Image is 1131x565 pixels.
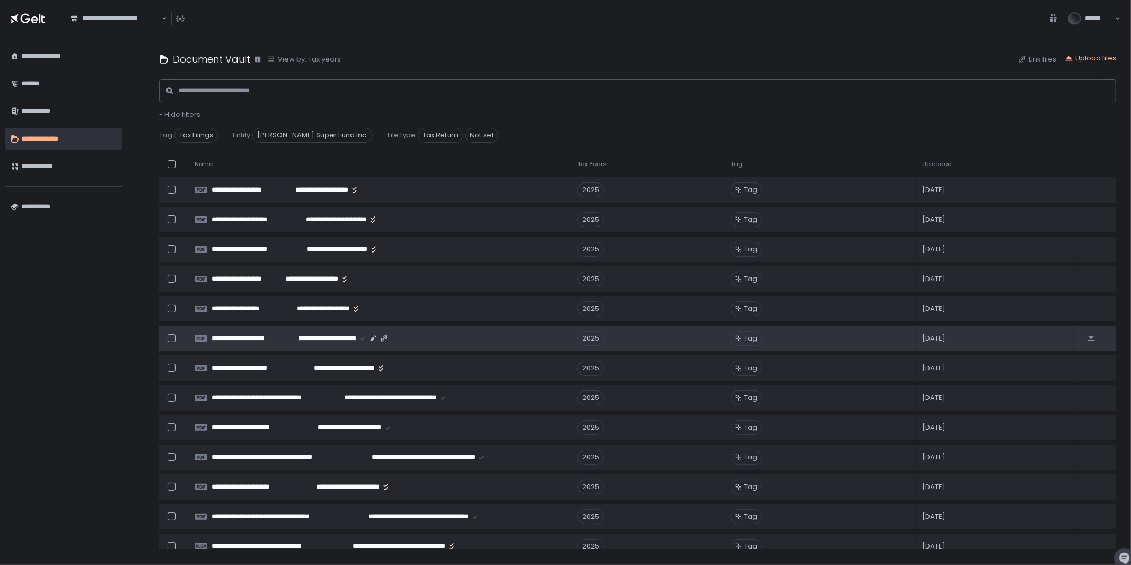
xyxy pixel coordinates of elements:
span: File type [388,131,416,140]
span: [DATE] [922,215,945,224]
div: 2025 [577,480,604,494]
div: 2025 [577,301,604,316]
span: Tag [744,334,757,343]
span: Tax Years [577,160,607,168]
span: Tag [731,160,742,168]
span: Tag [744,453,757,462]
span: Tag [744,482,757,492]
span: Tag [744,274,757,284]
div: 2025 [577,450,604,465]
span: [DATE] [922,393,945,403]
h1: Document Vault [173,52,250,66]
div: 2025 [577,361,604,376]
span: Tag [744,215,757,224]
div: 2025 [577,331,604,346]
span: [DATE] [922,363,945,373]
div: 2025 [577,390,604,405]
span: [DATE] [922,245,945,254]
span: Tag [744,304,757,314]
span: Tax Return [418,128,463,143]
span: Tag [744,423,757,432]
div: 2025 [577,539,604,554]
span: Name [195,160,213,168]
span: [DATE] [922,304,945,314]
span: Tag [744,185,757,195]
div: 2025 [577,242,604,257]
span: Tag [744,363,757,373]
span: [DATE] [922,185,945,195]
span: [PERSON_NAME] Super Fund Inc. [252,128,373,143]
button: Link files [1018,55,1056,64]
span: [DATE] [922,423,945,432]
span: [DATE] [922,482,945,492]
span: Entity [233,131,250,140]
span: Tag [159,131,172,140]
span: Tax Filings [174,128,218,143]
div: Search for option [64,7,167,29]
span: [DATE] [922,512,945,521]
input: Search for option [160,13,161,24]
span: [DATE] [922,542,945,551]
div: 2025 [577,272,604,286]
span: Uploaded [922,160,952,168]
span: Tag [744,245,757,254]
button: View by: Tax years [267,55,341,64]
span: [DATE] [922,453,945,462]
span: Tag [744,542,757,551]
div: 2025 [577,212,604,227]
button: Upload files [1065,54,1116,63]
div: 2025 [577,509,604,524]
button: - Hide filters [159,110,200,119]
span: [DATE] [922,334,945,343]
div: 2025 [577,420,604,435]
span: Tag [744,512,757,521]
div: 2025 [577,182,604,197]
span: - Hide filters [159,109,200,119]
span: [DATE] [922,274,945,284]
span: Not set [465,128,498,143]
span: Tag [744,393,757,403]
